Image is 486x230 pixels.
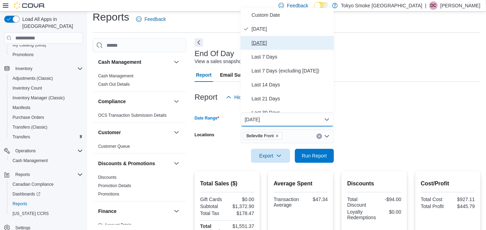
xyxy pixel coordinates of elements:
[252,108,331,117] span: Last 30 Days
[228,204,254,209] div: $1,372.90
[7,83,86,93] button: Inventory Count
[347,197,373,208] div: Total Discount
[98,191,119,197] span: Promotions
[1,146,86,156] button: Operations
[133,12,168,26] a: Feedback
[195,38,203,47] button: Next
[98,98,126,105] h3: Compliance
[172,207,181,215] button: Finance
[10,94,68,102] a: Inventory Manager (Classic)
[98,129,171,136] button: Customer
[252,80,331,89] span: Last 14 Days
[7,122,86,132] button: Transfers (Classic)
[7,209,86,219] button: [US_STATE] CCRS
[98,129,121,136] h3: Customer
[10,209,83,218] span: Washington CCRS
[14,2,45,9] img: Cova
[241,113,334,127] button: [DATE]
[421,197,447,202] div: Total Cost
[10,103,33,112] a: Manifests
[295,149,334,163] button: Run Report
[172,159,181,168] button: Discounts & Promotions
[7,113,86,122] button: Purchase Orders
[10,200,30,208] a: Reports
[246,132,274,139] span: Belleville Front
[98,222,132,228] span: GL Account Totals
[220,68,264,82] span: Email Subscription
[98,208,117,215] h3: Finance
[98,160,155,167] h3: Discounts & Promotions
[98,175,117,180] span: Discounts
[172,97,181,106] button: Compliance
[98,74,133,78] a: Cash Management
[13,211,49,216] span: [US_STATE] CCRS
[13,201,27,207] span: Reports
[10,41,83,49] span: My Catalog (Beta)
[7,103,86,113] button: Manifests
[425,1,426,10] p: |
[234,94,271,101] span: Hide Parameters
[1,170,86,179] button: Reports
[10,190,43,198] a: Dashboards
[13,105,30,110] span: Manifests
[7,189,86,199] a: Dashboards
[347,179,401,188] h2: Discounts
[98,113,167,118] a: OCS Transaction Submission Details
[98,144,130,149] a: Customer Queue
[200,204,226,209] div: Subtotal
[252,53,331,61] span: Last 7 Days
[228,210,254,216] div: $178.47
[15,148,36,154] span: Operations
[287,2,308,9] span: Feedback
[13,182,54,187] span: Canadian Compliance
[15,172,30,177] span: Reports
[379,209,401,215] div: $0.00
[172,128,181,137] button: Customer
[195,115,219,121] label: Date Range
[314,2,329,9] input: Dark Mode
[10,94,83,102] span: Inventory Manager (Classic)
[10,133,33,141] a: Transfers
[93,111,186,122] div: Compliance
[274,179,328,188] h2: Average Spent
[13,170,33,179] button: Reports
[144,16,166,23] span: Feedback
[274,197,299,208] div: Transaction Average
[252,25,331,33] span: [DATE]
[172,58,181,66] button: Cash Management
[10,133,83,141] span: Transfers
[195,132,214,138] label: Locations
[10,113,47,122] a: Purchase Orders
[98,98,171,105] button: Compliance
[200,197,226,202] div: Gift Cards
[98,73,133,79] span: Cash Management
[98,175,117,180] a: Discounts
[10,84,45,92] a: Inventory Count
[19,16,83,30] span: Load All Apps in [GEOGRAPHIC_DATA]
[302,197,328,202] div: $47.34
[10,84,83,92] span: Inventory Count
[376,197,401,202] div: -$94.00
[195,49,234,58] h3: End Of Day
[98,59,171,66] button: Cash Management
[10,74,56,83] a: Adjustments (Classic)
[341,1,423,10] p: Tokyo Smoke [GEOGRAPHIC_DATA]
[421,204,447,209] div: Total Profit
[93,142,186,153] div: Customer
[10,51,37,59] a: Promotions
[10,180,56,189] a: Canadian Compliance
[255,149,286,163] span: Export
[347,209,376,220] div: Loyalty Redemptions
[252,11,331,19] span: Custom Date
[252,67,331,75] span: Last 7 Days (excluding [DATE])
[228,223,254,229] div: $1,551.37
[10,113,83,122] span: Purchase Orders
[10,156,50,165] a: Cash Management
[98,160,171,167] button: Discounts & Promotions
[98,183,131,188] a: Promotion Details
[7,40,86,50] button: My Catalog (Beta)
[429,1,438,10] div: Dylan Creelman
[10,156,83,165] span: Cash Management
[243,132,283,140] span: Belleville Front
